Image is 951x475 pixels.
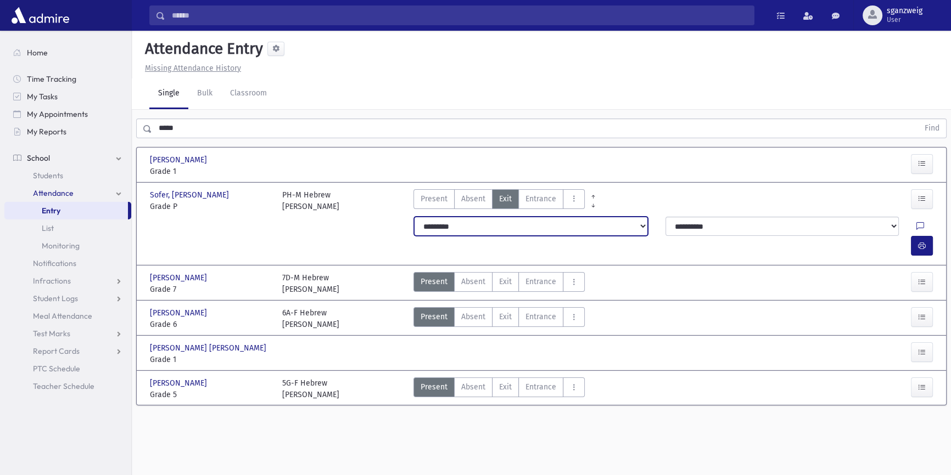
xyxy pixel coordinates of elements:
a: Infractions [4,272,131,290]
div: PH-M Hebrew [PERSON_NAME] [282,189,339,212]
span: Grade 1 [150,166,271,177]
span: My Appointments [27,109,88,119]
span: [PERSON_NAME] [150,377,209,389]
span: Attendance [33,188,74,198]
span: Present [421,276,447,287]
span: Absent [461,276,485,287]
span: Monitoring [42,241,80,251]
span: Student Logs [33,293,78,303]
span: Entrance [525,381,556,393]
a: My Appointments [4,105,131,123]
span: [PERSON_NAME] [PERSON_NAME] [150,342,268,354]
a: Report Cards [4,342,131,360]
span: Grade 7 [150,284,271,295]
span: Present [421,381,447,393]
span: Grade 1 [150,354,271,365]
span: Present [421,311,447,323]
div: 6A-F Hebrew [PERSON_NAME] [282,307,339,330]
span: [PERSON_NAME] [150,154,209,166]
div: 7D-M Hebrew [PERSON_NAME] [282,272,339,295]
a: My Reports [4,123,131,140]
span: Entrance [525,276,556,287]
span: Entry [42,206,60,216]
span: Time Tracking [27,74,76,84]
div: AttTypes [413,377,585,400]
a: Missing Attendance History [141,64,241,73]
span: Meal Attendance [33,311,92,321]
button: Find [918,119,946,138]
a: PTC Schedule [4,360,131,377]
a: Bulk [188,78,221,109]
span: Entrance [525,193,556,205]
span: User [887,15,922,24]
div: AttTypes [413,307,585,330]
span: My Reports [27,127,66,137]
a: School [4,149,131,167]
span: List [42,223,54,233]
a: Single [149,78,188,109]
h5: Attendance Entry [141,39,263,58]
a: Time Tracking [4,70,131,88]
img: AdmirePro [9,4,72,26]
span: Exit [499,276,512,287]
div: 5G-F Hebrew [PERSON_NAME] [282,377,339,400]
span: Test Marks [33,329,70,338]
a: My Tasks [4,88,131,105]
span: Absent [461,193,485,205]
u: Missing Attendance History [145,64,241,73]
span: [PERSON_NAME] [150,272,209,284]
span: Exit [499,193,512,205]
span: [PERSON_NAME] [150,307,209,319]
span: Sofer, [PERSON_NAME] [150,189,231,201]
span: Exit [499,311,512,323]
span: Infractions [33,276,71,286]
span: Exit [499,381,512,393]
a: Students [4,167,131,184]
input: Search [165,5,754,25]
span: Absent [461,381,485,393]
a: Teacher Schedule [4,377,131,395]
span: sganzweig [887,7,922,15]
span: Report Cards [33,346,80,356]
a: Test Marks [4,325,131,342]
a: Monitoring [4,237,131,255]
span: Grade 6 [150,319,271,330]
div: AttTypes [413,189,585,212]
span: Grade P [150,201,271,212]
a: Classroom [221,78,276,109]
span: Grade 5 [150,389,271,400]
span: Home [27,48,48,58]
a: Meal Attendance [4,307,131,325]
a: Student Logs [4,290,131,307]
span: My Tasks [27,92,58,101]
span: School [27,153,50,163]
a: Home [4,44,131,61]
span: Absent [461,311,485,323]
span: Entrance [525,311,556,323]
span: PTC Schedule [33,364,80,374]
span: Present [421,193,447,205]
span: Teacher Schedule [33,381,94,391]
a: Entry [4,202,128,219]
a: Attendance [4,184,131,202]
div: AttTypes [413,272,585,295]
a: Notifications [4,255,131,272]
a: List [4,219,131,237]
span: Students [33,171,63,180]
span: Notifications [33,258,76,268]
